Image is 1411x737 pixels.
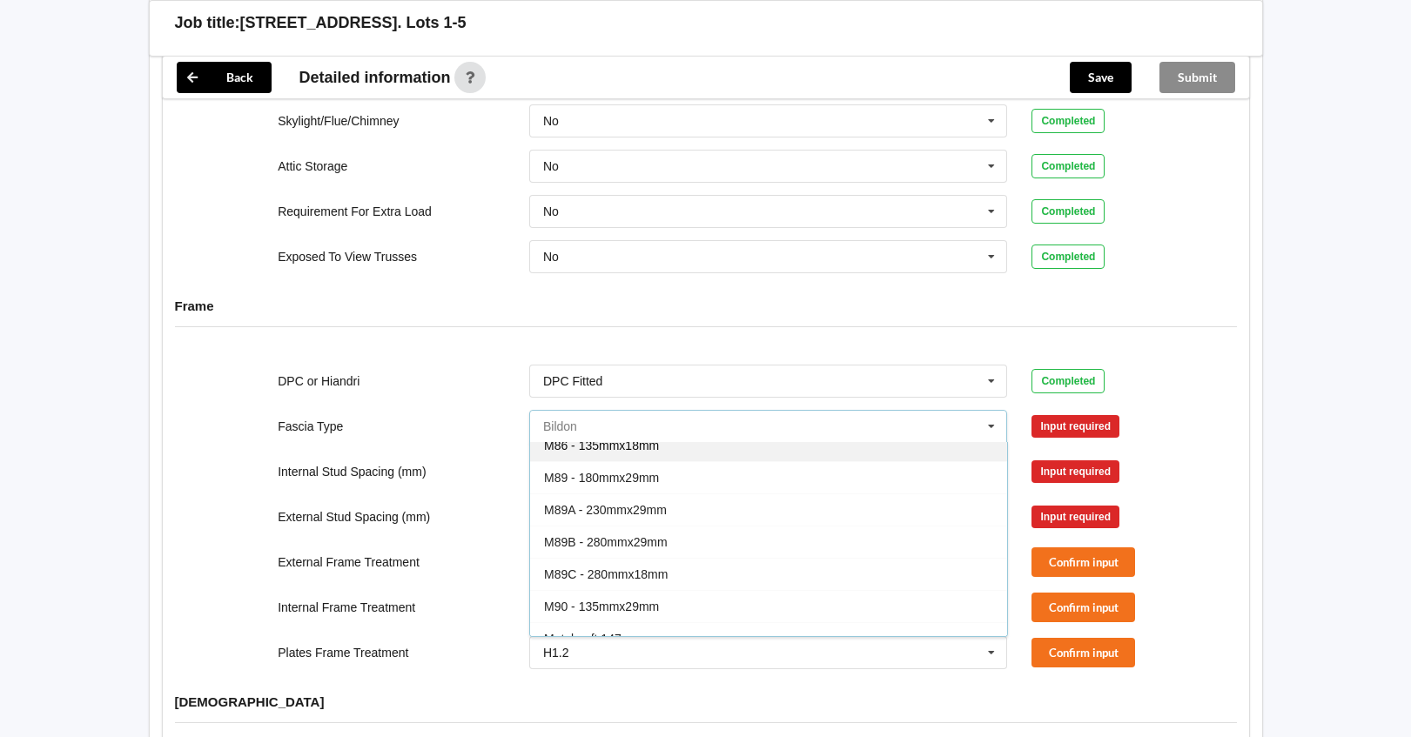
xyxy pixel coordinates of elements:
[175,693,1237,710] h4: [DEMOGRAPHIC_DATA]
[278,465,426,479] label: Internal Stud Spacing (mm)
[278,250,417,264] label: Exposed To View Trusses
[278,510,430,524] label: External Stud Spacing (mm)
[278,159,347,173] label: Attic Storage
[543,160,559,172] div: No
[177,62,272,93] button: Back
[175,298,1237,314] h4: Frame
[1031,547,1135,576] button: Confirm input
[278,204,432,218] label: Requirement For Extra Load
[1031,199,1105,224] div: Completed
[278,374,359,388] label: DPC or Hiandri
[543,647,569,659] div: H1.2
[544,471,659,485] span: M89 - 180mmx29mm
[544,535,668,549] span: M89B - 280mmx29mm
[1031,460,1119,483] div: Input required
[1031,506,1119,528] div: Input required
[544,567,668,581] span: M89C - 280mmx18mm
[278,555,420,569] label: External Frame Treatment
[544,503,667,517] span: M89A - 230mmx29mm
[1031,638,1135,667] button: Confirm input
[544,632,622,646] span: Metalcraft 147
[278,419,343,433] label: Fascia Type
[543,251,559,263] div: No
[544,600,659,613] span: M90 - 135mmx29mm
[240,13,467,33] h3: [STREET_ADDRESS]. Lots 1-5
[1031,109,1105,133] div: Completed
[1031,369,1105,393] div: Completed
[1031,154,1105,178] div: Completed
[543,115,559,127] div: No
[1031,245,1105,269] div: Completed
[278,600,415,614] label: Internal Frame Treatment
[299,70,451,85] span: Detailed information
[1031,593,1135,621] button: Confirm input
[543,205,559,218] div: No
[278,114,399,128] label: Skylight/Flue/Chimney
[544,439,659,452] span: M86 - 135mmx18mm
[278,646,408,660] label: Plates Frame Treatment
[1070,62,1132,93] button: Save
[1031,415,1119,438] div: Input required
[175,13,240,33] h3: Job title:
[543,375,602,387] div: DPC Fitted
